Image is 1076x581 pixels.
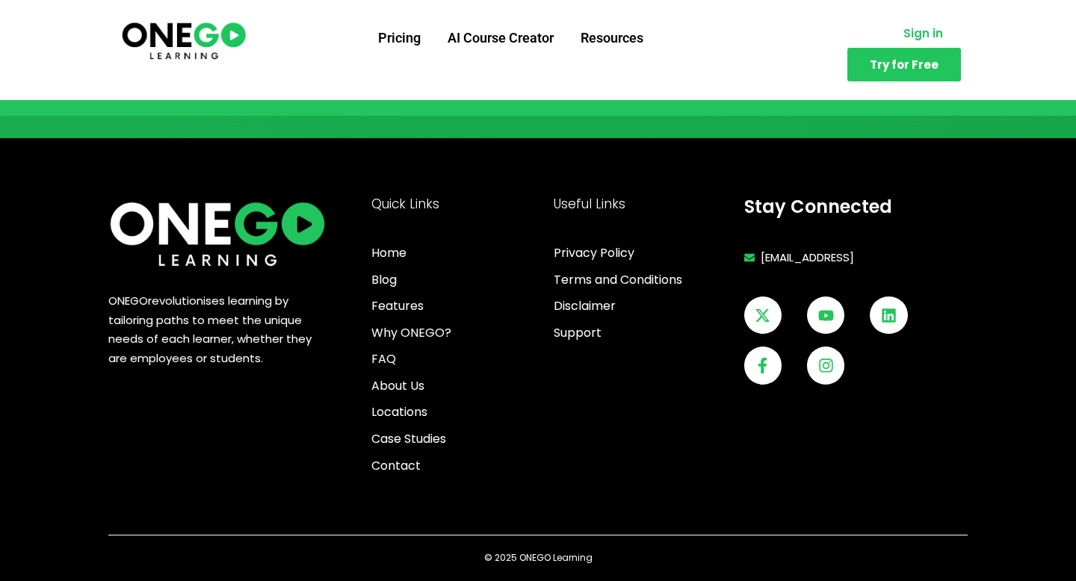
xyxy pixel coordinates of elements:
span: Try for Free [870,59,939,70]
a: Sign in [885,19,961,48]
a: Support [554,323,737,343]
a: Try for Free [847,48,961,81]
a: Locations [371,403,546,422]
span: [EMAIL_ADDRESS] [757,249,854,267]
h4: Stay Connected [744,198,968,216]
p: © 2025 ONEGO Learning [108,550,968,565]
a: Blog [371,270,546,290]
a: AI Course Creator [434,19,567,58]
a: Why ONEGO? [371,323,546,343]
a: Disclaimer [554,296,737,316]
a: FAQ [371,349,546,369]
span: FAQ [371,349,396,369]
span: ONEGO [108,293,148,308]
span: Support [554,323,602,343]
span: About Us [371,376,424,396]
span: revolutionises learning by tailoring paths to meet the unique needs of each learner, whether they... [108,293,312,366]
span: Case Studies [371,429,446,449]
span: Home [371,243,406,263]
span: Contact [371,456,421,476]
a: Home [371,243,546,263]
a: Privacy Policy [554,243,737,263]
span: Privacy Policy [554,243,634,263]
a: Resources [567,19,657,58]
span: Sign in [903,28,943,39]
span: Locations [371,403,427,422]
img: ONE360 AI Corporate Learning [108,198,327,269]
span: Blog [371,270,397,290]
a: Terms and Conditions [554,270,737,290]
span: Terms and Conditions [554,270,682,290]
h4: Quick Links [371,198,546,211]
a: Pricing [365,19,434,58]
a: [EMAIL_ADDRESS] [744,249,968,267]
a: Contact [371,456,546,476]
a: Case Studies [371,429,546,449]
a: About Us [371,376,546,396]
span: Features [371,296,424,316]
a: Features [371,296,546,316]
span: Why ONEGO? [371,323,451,343]
h4: Useful Links [554,198,737,211]
span: Disclaimer [554,296,616,316]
